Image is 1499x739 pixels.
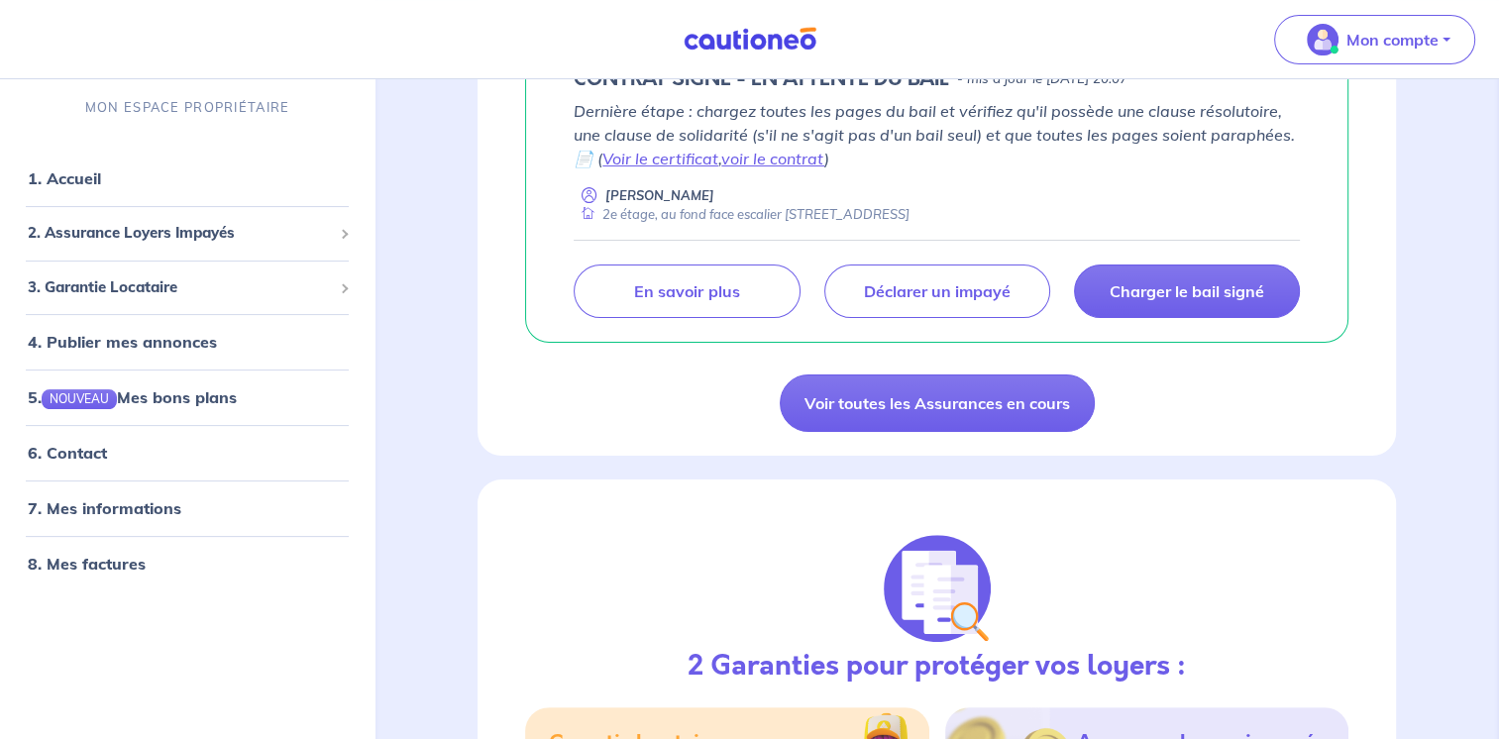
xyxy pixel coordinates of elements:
div: 2e étage, au fond face escalier [STREET_ADDRESS] [574,205,910,224]
div: 3. Garantie Locataire [8,267,367,306]
div: 1. Accueil [8,158,367,198]
a: 7. Mes informations [28,498,181,518]
div: 5.NOUVEAUMes bons plans [8,377,367,417]
a: 5.NOUVEAUMes bons plans [28,387,237,407]
a: voir le contrat [721,149,824,168]
a: 1. Accueil [28,168,101,188]
h5: CONTRAT SIGNÉ - EN ATTENTE DU BAIL [574,67,949,91]
a: Voir le certificat [602,149,718,168]
div: 8. Mes factures [8,544,367,583]
div: state: CONTRACT-SIGNED, Context: NEW,CHOOSE-CERTIFICATE,ALONE,LESSOR-DOCUMENTS [574,67,1300,91]
span: 2. Assurance Loyers Impayés [28,222,332,245]
a: Déclarer un impayé [824,264,1050,318]
img: illu_account_valid_menu.svg [1307,24,1338,55]
img: Cautioneo [676,27,824,52]
a: Charger le bail signé [1074,264,1300,318]
p: Déclarer un impayé [864,281,1011,301]
div: 7. Mes informations [8,488,367,528]
a: 4. Publier mes annonces [28,332,217,352]
p: En savoir plus [634,281,739,301]
div: 6. Contact [8,433,367,473]
h3: 2 Garanties pour protéger vos loyers : [688,650,1186,684]
a: Voir toutes les Assurances en cours [780,374,1095,432]
p: Mon compte [1346,28,1439,52]
div: 2. Assurance Loyers Impayés [8,214,367,253]
p: [PERSON_NAME] [605,186,714,205]
button: illu_account_valid_menu.svgMon compte [1274,15,1475,64]
img: justif-loupe [884,535,991,642]
span: 3. Garantie Locataire [28,275,332,298]
a: 8. Mes factures [28,554,146,574]
a: En savoir plus [574,264,800,318]
p: Dernière étape : chargez toutes les pages du bail et vérifiez qu'il possède une clause résolutoir... [574,99,1300,170]
p: Charger le bail signé [1110,281,1264,301]
p: MON ESPACE PROPRIÉTAIRE [85,98,289,117]
a: 6. Contact [28,443,107,463]
div: 4. Publier mes annonces [8,322,367,362]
